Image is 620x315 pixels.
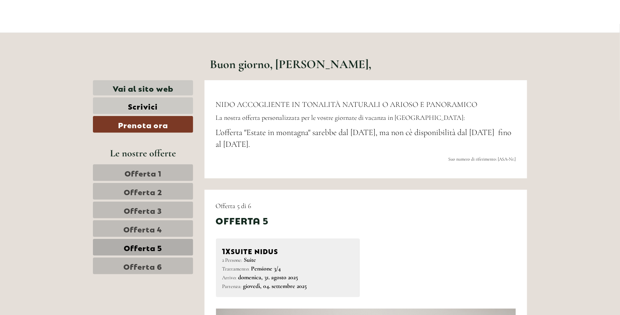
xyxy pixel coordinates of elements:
[243,282,307,290] b: giovedì, 04. settembre 2025
[222,274,237,281] small: Arrivo:
[123,261,162,271] span: Offerta 6
[124,186,162,197] span: Offerta 2
[11,22,102,28] div: [GEOGRAPHIC_DATA]
[255,197,300,214] button: Invia
[93,80,193,96] a: Vai al sito web
[123,223,162,234] span: Offerta 4
[244,256,256,264] b: Suite
[93,146,193,160] div: Le nostre offerte
[222,257,243,263] small: 2 Persone:
[222,245,354,256] div: SUITE NIDUS
[124,242,162,253] span: Offerta 5
[124,205,162,215] span: Offerta 3
[251,265,281,272] b: Pensione 3/4
[222,283,242,290] small: Partenza:
[216,100,478,109] span: NIDO ACCOGLIENTE IN TONALITÀ NATURALI O ARIOSO E PANORAMICO
[238,274,299,281] b: domenica, 31. agosto 2025
[210,57,372,71] h1: Buon giorno, [PERSON_NAME],
[125,167,161,178] span: Offerta 1
[222,266,250,272] small: Trattamento:
[6,21,105,44] div: Buon giorno, come possiamo aiutarla?
[11,37,102,42] small: 16:15
[216,113,465,122] span: La nostra offerta personalizzata per le vostre giornate di vacanza in [GEOGRAPHIC_DATA]:
[133,6,168,19] div: martedì
[216,214,269,227] div: Offerta 5
[216,127,512,149] span: L'offerta "Estate in montagna" sarebbe dal [DATE], ma non cè disponibilità dal [DATE] fino al [DA...
[216,202,251,210] span: Offerta 5 di 6
[93,97,193,114] a: Scrivici
[93,116,193,133] a: Prenota ora
[448,156,516,162] span: Suo numero di riferimento: [ASA-Nr.]
[222,245,231,256] b: 1x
